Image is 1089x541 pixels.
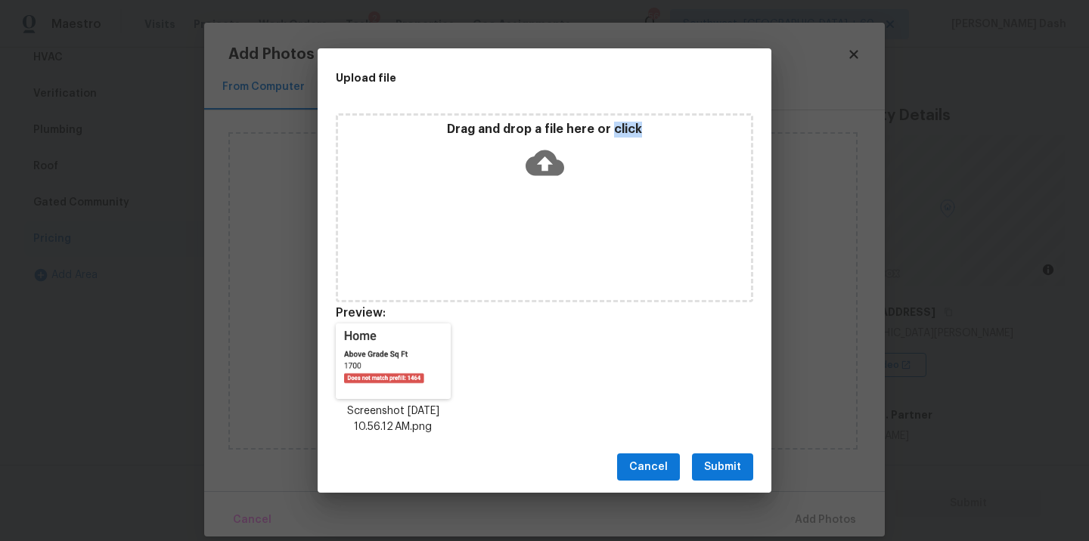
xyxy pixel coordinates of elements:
img: 49ufu18gSRuAAAAAElFTkSuQmCC [336,323,451,399]
p: Drag and drop a file here or click [338,122,751,138]
p: Screenshot [DATE] 10.56.12 AM.png [336,403,451,435]
span: Cancel [629,458,668,477]
span: Submit [704,458,741,477]
button: Cancel [617,453,680,481]
h2: Upload file [336,70,685,86]
button: Submit [692,453,753,481]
